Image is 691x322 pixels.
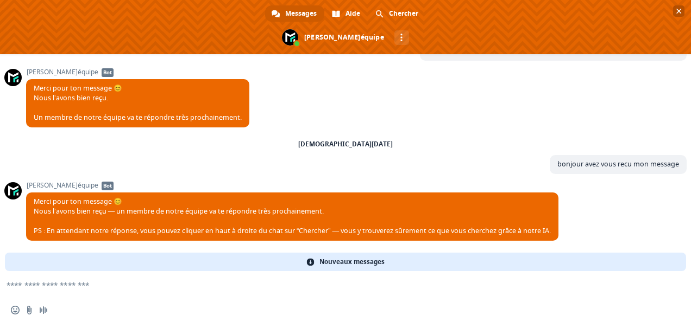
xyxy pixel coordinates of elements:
a: Aide [325,5,368,22]
a: Chercher [369,5,426,22]
textarea: Entrez votre message... [7,271,658,298]
span: Fermer le chat [673,5,684,17]
span: Insérer un emoji [11,306,20,314]
span: Bot [102,182,114,190]
span: Message audio [39,306,48,314]
span: Chercher [389,5,418,22]
div: [DEMOGRAPHIC_DATA][DATE] [298,141,393,147]
span: Aide [345,5,360,22]
span: bonjour avez vous recu mon message [557,159,679,169]
span: Merci pour ton message 😊 Nous l’avons bien reçu. Un membre de notre équipe va te répondre très pr... [34,83,242,122]
a: Messages [265,5,324,22]
span: [PERSON_NAME]équipe [26,68,249,76]
span: Envoyer un fichier [25,306,34,314]
span: Merci pour ton message 😊 Nous l’avons bien reçu — un membre de notre équipe va te répondre très p... [34,197,551,235]
span: Nouveaux messages [319,253,385,271]
span: [PERSON_NAME]équipe [26,182,558,189]
span: Messages [285,5,317,22]
span: Bot [102,68,114,77]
